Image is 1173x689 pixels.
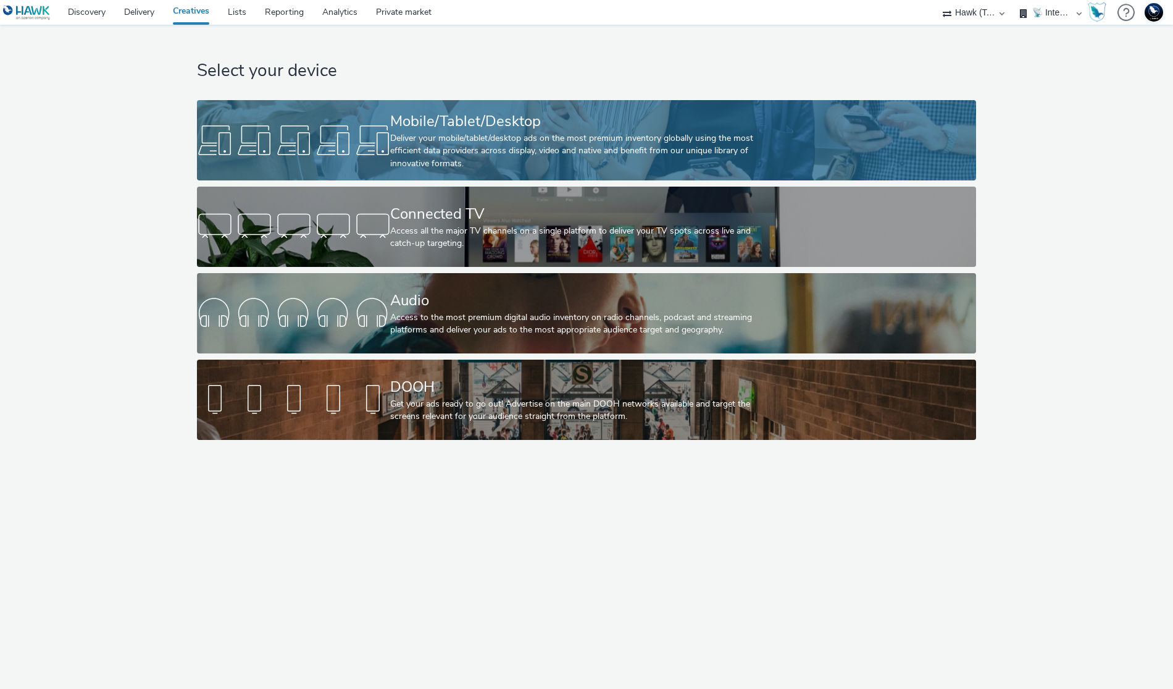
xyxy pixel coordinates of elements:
img: undefined Logo [3,5,51,20]
div: Connected TV [390,203,777,225]
a: Mobile/Tablet/DesktopDeliver your mobile/tablet/desktop ads on the most premium inventory globall... [197,100,976,180]
img: Hawk Academy [1088,2,1106,22]
div: Get your ads ready to go out! Advertise on the main DOOH networks available and target the screen... [390,398,777,423]
div: DOOH [390,376,777,398]
div: Deliver your mobile/tablet/desktop ads on the most premium inventory globally using the most effi... [390,132,777,170]
a: DOOHGet your ads ready to go out! Advertise on the main DOOH networks available and target the sc... [197,360,976,440]
div: Audio [390,290,777,311]
a: Hawk Academy [1088,2,1111,22]
div: Access to the most premium digital audio inventory on radio channels, podcast and streaming platf... [390,311,777,337]
a: Connected TVAccess all the major TV channels on a single platform to deliver your TV spots across... [197,187,976,267]
img: Support Hawk [1145,3,1163,22]
a: AudioAccess to the most premium digital audio inventory on radio channels, podcast and streaming ... [197,273,976,353]
div: Access all the major TV channels on a single platform to deliver your TV spots across live and ca... [390,225,777,250]
div: Mobile/Tablet/Desktop [390,111,777,132]
h1: Select your device [197,59,976,83]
